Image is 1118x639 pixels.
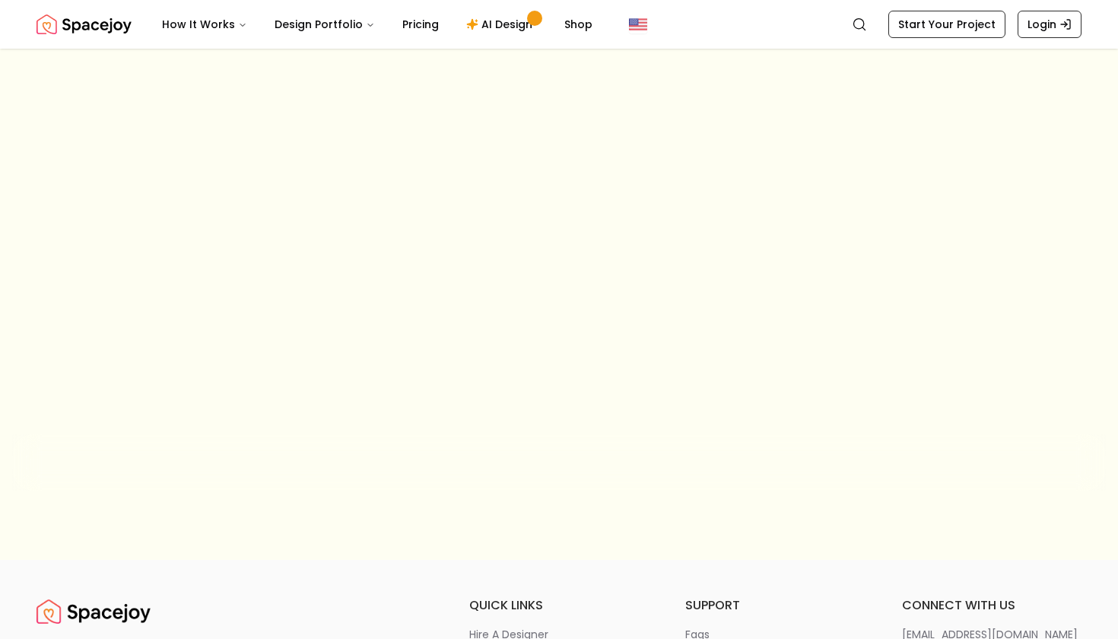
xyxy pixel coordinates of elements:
h6: connect with us [902,596,1081,615]
a: Shop [552,9,605,40]
a: Spacejoy [37,9,132,40]
a: Login [1018,11,1081,38]
h6: quick links [469,596,649,615]
a: AI Design [454,9,549,40]
img: United States [629,15,647,33]
nav: Main [150,9,605,40]
h6: support [685,596,865,615]
button: Design Portfolio [262,9,387,40]
button: How It Works [150,9,259,40]
img: Spacejoy Logo [37,9,132,40]
a: Spacejoy [37,596,151,627]
a: Pricing [390,9,451,40]
img: Spacejoy Logo [37,596,151,627]
a: Start Your Project [888,11,1005,38]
